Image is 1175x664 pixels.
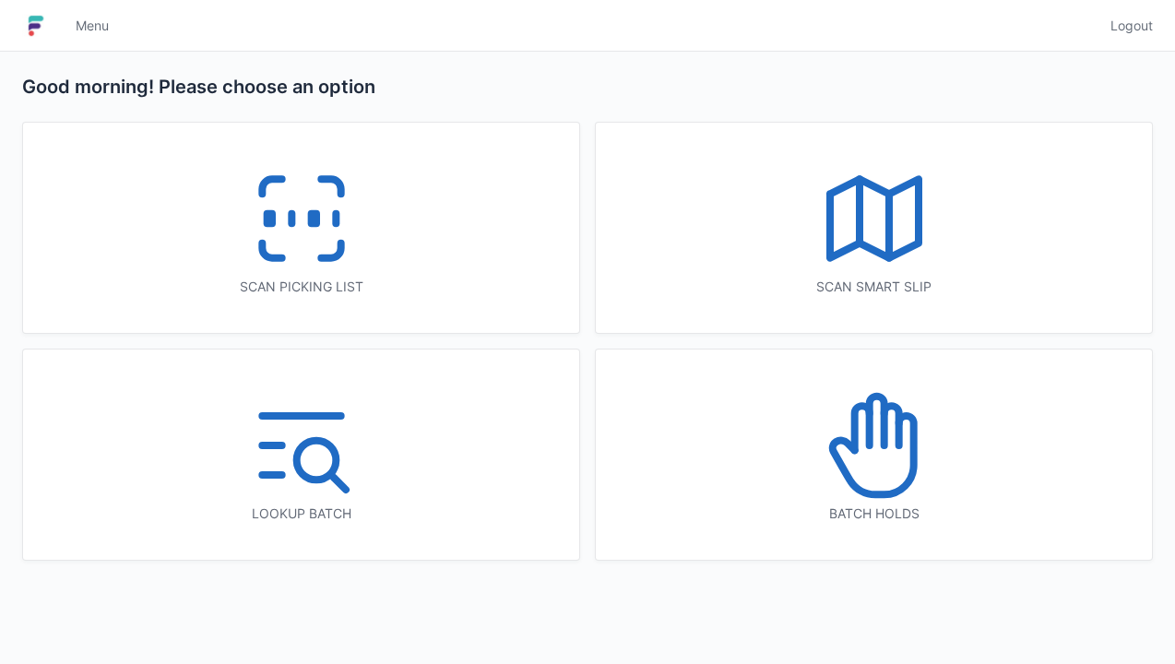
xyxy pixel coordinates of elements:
[595,122,1153,334] a: Scan smart slip
[633,504,1115,523] div: Batch holds
[1099,9,1153,42] a: Logout
[60,278,542,296] div: Scan picking list
[595,349,1153,561] a: Batch holds
[76,17,109,35] span: Menu
[22,122,580,334] a: Scan picking list
[633,278,1115,296] div: Scan smart slip
[1110,17,1153,35] span: Logout
[22,74,1153,100] h2: Good morning! Please choose an option
[22,349,580,561] a: Lookup batch
[60,504,542,523] div: Lookup batch
[22,11,50,41] img: logo-small.jpg
[65,9,120,42] a: Menu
